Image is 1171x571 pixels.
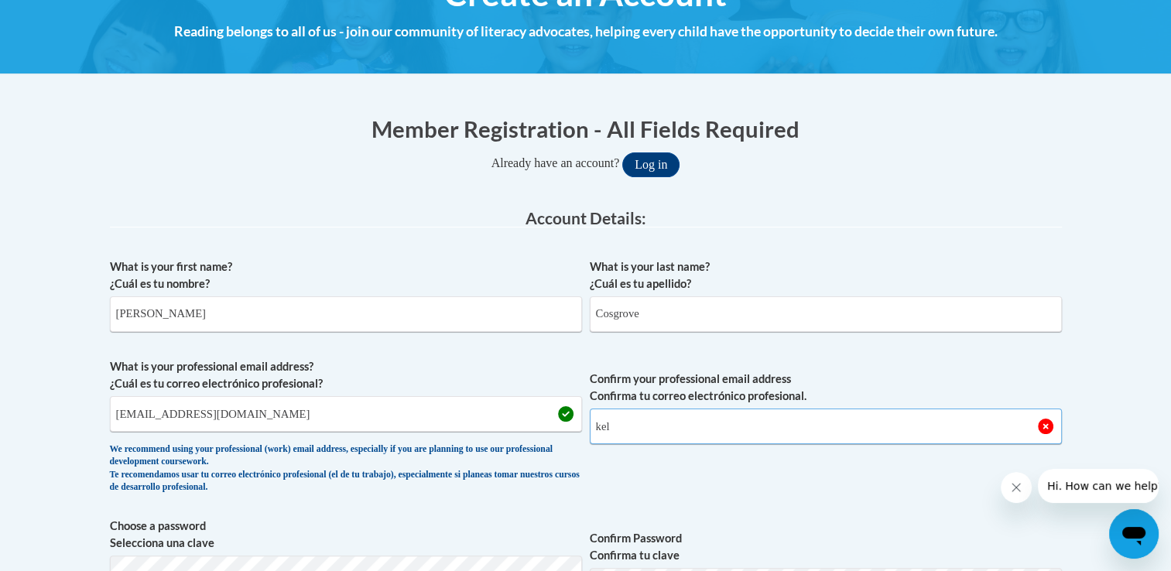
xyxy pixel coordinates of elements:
[110,296,582,332] input: Metadata input
[110,396,582,432] input: Metadata input
[590,296,1062,332] input: Metadata input
[110,22,1062,42] h4: Reading belongs to all of us - join our community of literacy advocates, helping every child have...
[622,152,680,177] button: Log in
[491,156,620,169] span: Already have an account?
[110,443,582,494] div: We recommend using your professional (work) email address, especially if you are planning to use ...
[1109,509,1159,559] iframe: Button to launch messaging window
[110,518,582,552] label: Choose a password Selecciona una clave
[526,208,646,227] span: Account Details:
[1038,469,1159,503] iframe: Message from company
[590,530,1062,564] label: Confirm Password Confirma tu clave
[110,113,1062,145] h1: Member Registration - All Fields Required
[1001,472,1032,503] iframe: Close message
[590,371,1062,405] label: Confirm your professional email address Confirma tu correo electrónico profesional.
[590,258,1062,292] label: What is your last name? ¿Cuál es tu apellido?
[110,358,582,392] label: What is your professional email address? ¿Cuál es tu correo electrónico profesional?
[110,258,582,292] label: What is your first name? ¿Cuál es tu nombre?
[590,409,1062,444] input: Required
[9,11,125,23] span: Hi. How can we help?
